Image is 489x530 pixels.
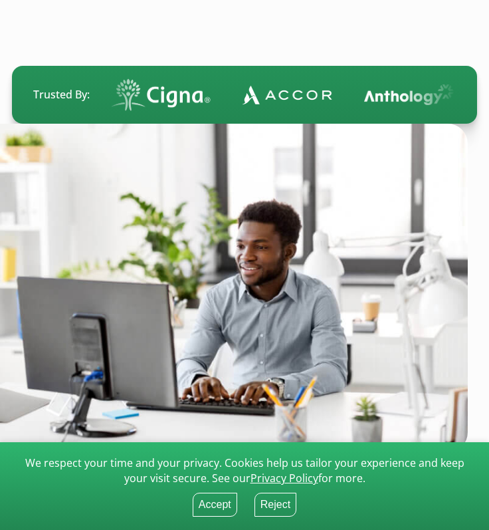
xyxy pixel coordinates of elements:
a: Link opens in a new window [250,471,318,485]
p: We respect your time and your privacy. Cookies help us tailor your experience and keep your visit... [13,456,476,486]
span: Trusted By: [33,87,90,102]
button: Reject [254,493,296,517]
button: Accept [193,493,237,517]
img: Contact Center Automation Accor Logo [237,84,326,104]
